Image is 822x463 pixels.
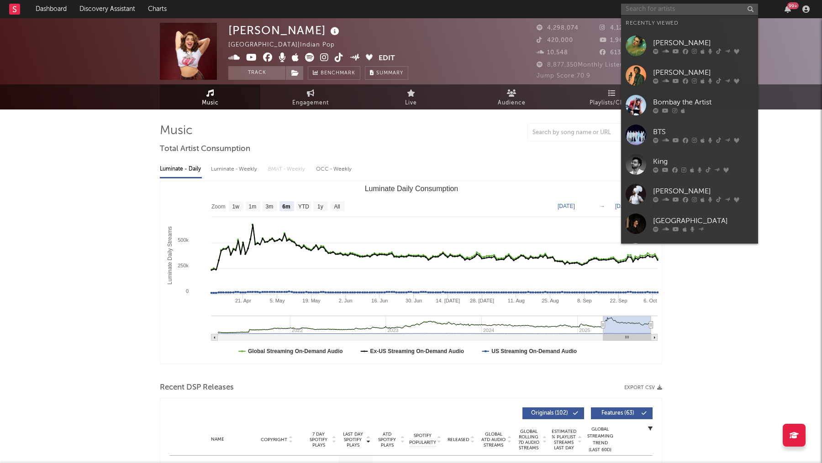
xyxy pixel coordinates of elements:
[653,186,753,197] div: [PERSON_NAME]
[409,432,436,446] span: Spotify Popularity
[317,203,323,210] text: 1y
[470,298,494,303] text: 28. [DATE]
[260,84,361,109] a: Engagement
[178,237,189,243] text: 500k
[600,37,642,43] span: 1,960,000
[522,407,584,419] button: Originals(102)
[621,209,758,239] a: [GEOGRAPHIC_DATA]
[202,98,219,109] span: Music
[306,432,331,448] span: 7 Day Spotify Plays
[365,66,408,80] button: Summary
[498,98,526,109] span: Audience
[228,66,285,80] button: Track
[249,203,257,210] text: 1m
[626,18,753,29] div: Recently Viewed
[653,215,753,226] div: [GEOGRAPHIC_DATA]
[188,436,248,443] div: Name
[321,68,355,79] span: Benchmark
[621,150,758,179] a: King
[160,382,234,393] span: Recent DSP Releases
[248,348,343,354] text: Global Streaming On-Demand Audio
[228,23,342,38] div: [PERSON_NAME]
[406,298,422,303] text: 30. Jun
[167,226,173,284] text: Luminate Daily Streams
[586,426,614,453] div: Global Streaming Trend (Last 60D)
[341,432,365,448] span: Last Day Spotify Plays
[653,67,753,78] div: [PERSON_NAME]
[375,432,399,448] span: ATD Spotify Plays
[316,161,353,177] div: OCC - Weekly
[292,98,329,109] span: Engagement
[537,37,573,43] span: 420,000
[537,62,633,68] span: 8,877,350 Monthly Listeners
[232,203,240,210] text: 1w
[624,385,662,390] button: Export CSV
[528,129,624,136] input: Search by song name or URL
[621,31,758,61] a: [PERSON_NAME]
[261,437,287,442] span: Copyright
[334,203,340,210] text: All
[516,429,541,451] span: Global Rolling 7D Audio Streams
[211,161,259,177] div: Luminate - Weekly
[621,120,758,150] a: BTS
[621,179,758,209] a: [PERSON_NAME]
[491,348,577,354] text: US Streaming On-Demand Audio
[436,298,460,303] text: 14. [DATE]
[160,144,250,155] span: Total Artist Consumption
[597,411,639,416] span: Features ( 63 )
[600,25,641,31] span: 4,120,942
[787,2,799,9] div: 99 +
[481,432,506,448] span: Global ATD Audio Streams
[621,61,758,90] a: [PERSON_NAME]
[405,98,417,109] span: Live
[211,203,226,210] text: Zoom
[339,298,353,303] text: 2. Jun
[591,407,653,419] button: Features(63)
[308,66,360,80] a: Benchmark
[558,203,575,209] text: [DATE]
[528,411,570,416] span: Originals ( 102 )
[448,437,469,442] span: Released
[302,298,321,303] text: 19. May
[270,298,285,303] text: 5. May
[298,203,309,210] text: YTD
[621,239,758,268] a: ROSÉ
[266,203,274,210] text: 3m
[551,429,576,451] span: Estimated % Playlist Streams Last Day
[461,84,562,109] a: Audience
[361,84,461,109] a: Live
[370,348,464,354] text: Ex-US Streaming On-Demand Audio
[653,97,753,108] div: Bombay the Artist
[235,298,251,303] text: 21. Apr
[542,298,559,303] text: 25. Aug
[643,298,657,303] text: 6. Oct
[537,25,579,31] span: 4,298,074
[653,37,753,48] div: [PERSON_NAME]
[600,50,635,56] span: 613,000
[653,156,753,167] div: King
[282,203,290,210] text: 6m
[160,181,662,364] svg: Luminate Daily Consumption
[621,4,758,15] input: Search for artists
[537,50,568,56] span: 10,548
[600,203,605,209] text: →
[610,298,627,303] text: 22. Sep
[508,298,525,303] text: 11. Aug
[785,5,791,13] button: 99+
[621,90,758,120] a: Bombay the Artist
[376,71,403,76] span: Summary
[178,263,189,268] text: 250k
[615,203,632,209] text: [DATE]
[365,185,458,192] text: Luminate Daily Consumption
[186,288,189,294] text: 0
[160,84,260,109] a: Music
[590,98,635,109] span: Playlists/Charts
[577,298,592,303] text: 8. Sep
[371,298,388,303] text: 16. Jun
[562,84,662,109] a: Playlists/Charts
[228,40,345,51] div: [GEOGRAPHIC_DATA] | Indian Pop
[379,53,395,64] button: Edit
[160,161,202,177] div: Luminate - Daily
[537,73,590,79] span: Jump Score: 70.9
[653,126,753,137] div: BTS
